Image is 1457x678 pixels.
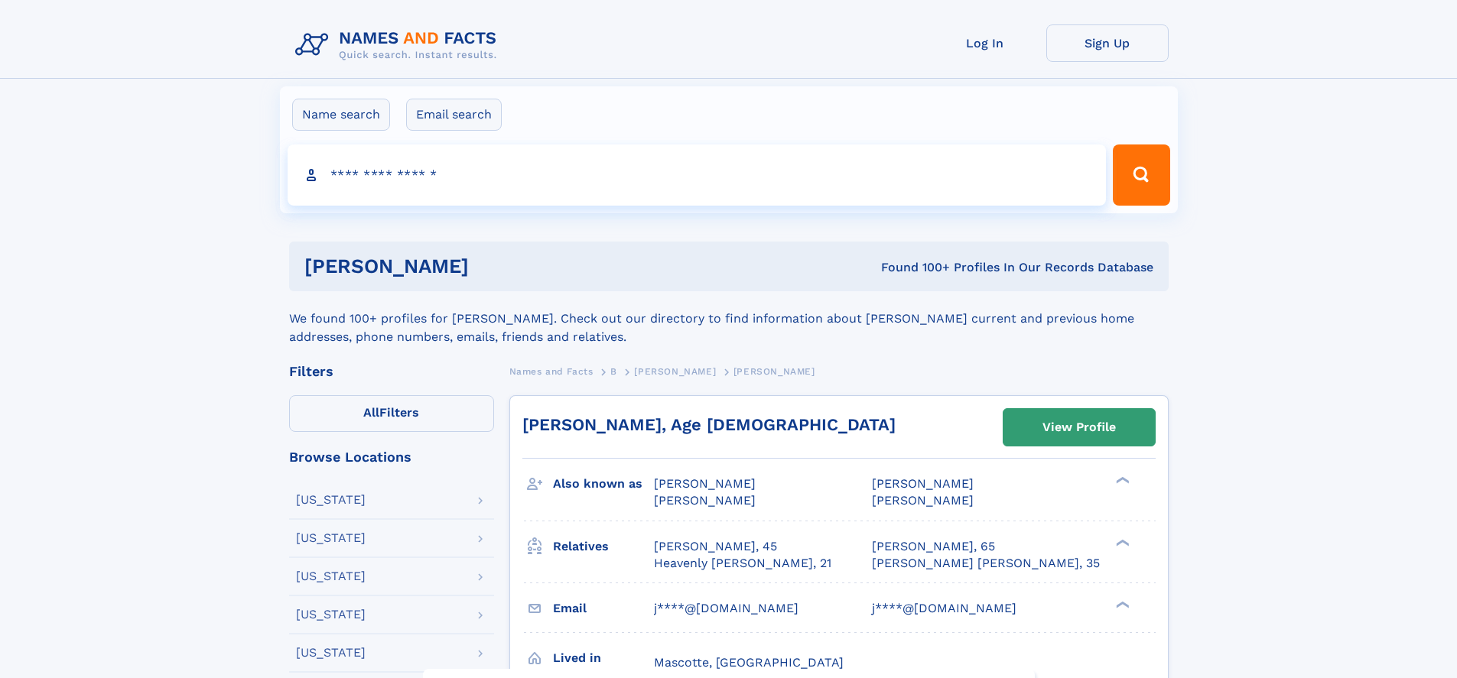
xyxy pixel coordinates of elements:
[634,362,716,381] a: [PERSON_NAME]
[296,608,366,621] div: [US_STATE]
[406,99,502,131] label: Email search
[1112,537,1130,547] div: ❯
[610,362,617,381] a: B
[654,476,756,491] span: [PERSON_NAME]
[1113,144,1169,206] button: Search Button
[634,366,716,377] span: [PERSON_NAME]
[610,366,617,377] span: B
[1112,599,1130,609] div: ❯
[296,532,366,544] div: [US_STATE]
[872,538,995,555] a: [PERSON_NAME], 65
[553,534,654,560] h3: Relatives
[522,415,896,434] a: [PERSON_NAME], Age [DEMOGRAPHIC_DATA]
[292,99,390,131] label: Name search
[553,645,654,671] h3: Lived in
[654,655,844,670] span: Mascotte, [GEOGRAPHIC_DATA]
[289,291,1169,346] div: We found 100+ profiles for [PERSON_NAME]. Check out our directory to find information about [PERS...
[872,476,974,491] span: [PERSON_NAME]
[872,555,1100,572] a: [PERSON_NAME] [PERSON_NAME], 35
[363,405,379,420] span: All
[733,366,815,377] span: [PERSON_NAME]
[296,570,366,582] div: [US_STATE]
[872,493,974,508] span: [PERSON_NAME]
[304,257,675,276] h1: [PERSON_NAME]
[1046,24,1169,62] a: Sign Up
[296,647,366,659] div: [US_STATE]
[296,494,366,506] div: [US_STATE]
[288,144,1107,206] input: search input
[1042,410,1116,445] div: View Profile
[924,24,1046,62] a: Log In
[289,395,494,432] label: Filters
[553,595,654,621] h3: Email
[675,259,1153,276] div: Found 100+ Profiles In Our Records Database
[289,24,509,66] img: Logo Names and Facts
[654,538,777,555] a: [PERSON_NAME], 45
[654,493,756,508] span: [PERSON_NAME]
[289,450,494,464] div: Browse Locations
[654,555,831,572] a: Heavenly [PERSON_NAME], 21
[1112,475,1130,485] div: ❯
[553,471,654,497] h3: Also known as
[1003,409,1155,446] a: View Profile
[509,362,594,381] a: Names and Facts
[289,365,494,378] div: Filters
